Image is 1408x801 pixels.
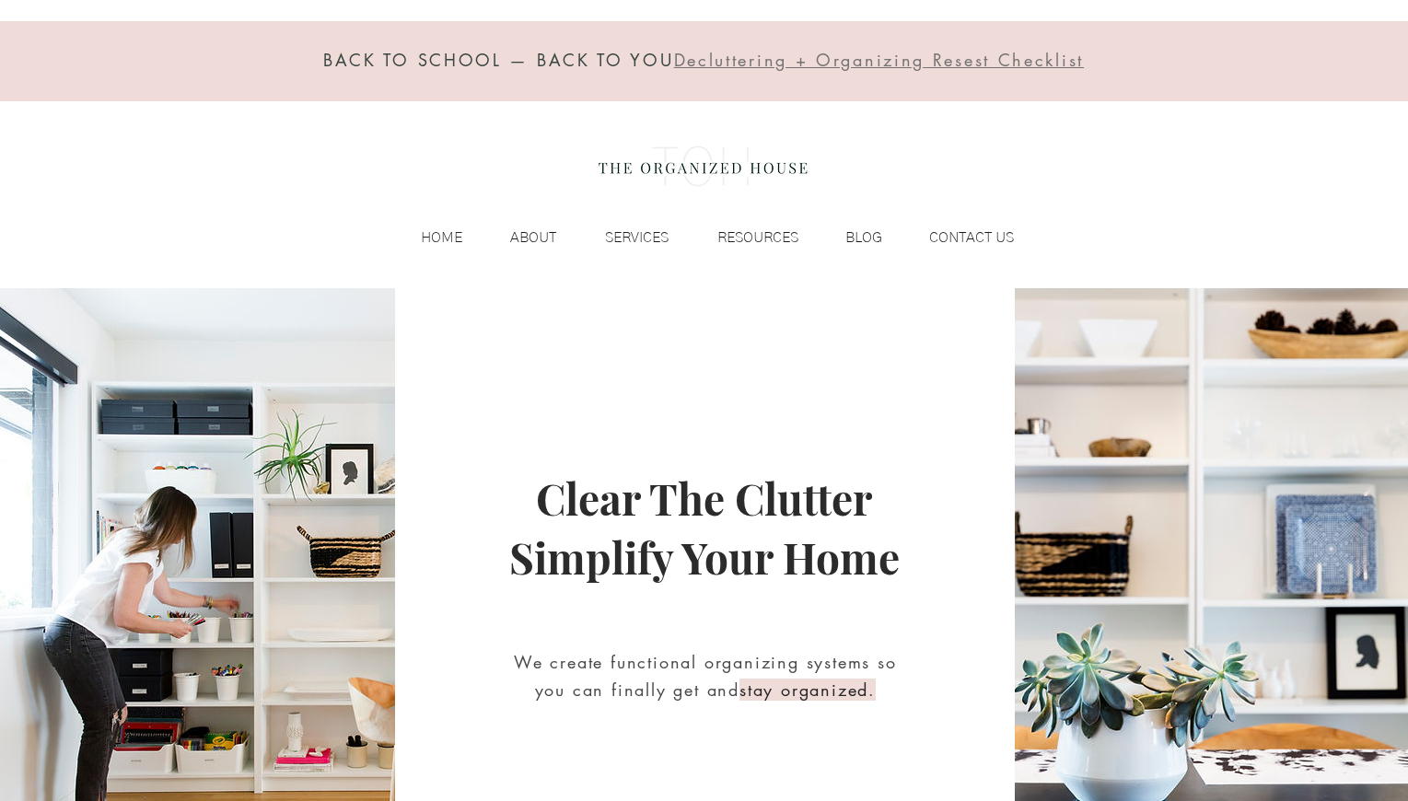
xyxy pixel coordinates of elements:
a: SERVICES [565,224,678,251]
span: We create functional organizing systems so you can finally get and [514,651,897,701]
a: HOME [383,224,471,251]
p: SERVICES [596,224,678,251]
a: Decluttering + Organizing Resest Checklist [674,53,1084,70]
a: BLOG [808,224,891,251]
span: Clear The Clutter Simplify Your Home [509,470,900,586]
p: RESOURCES [708,224,808,251]
a: CONTACT US [891,224,1023,251]
img: the organized house [590,130,816,203]
nav: Site [383,224,1023,251]
span: BACK TO SCHOOL — BACK TO YOU [323,49,674,71]
span: Decluttering + Organizing Resest Checklist [674,49,1084,71]
p: ABOUT [501,224,565,251]
span: stay organized [739,679,868,701]
a: RESOURCES [678,224,808,251]
span: . [868,679,876,701]
p: HOME [412,224,471,251]
p: BLOG [836,224,891,251]
p: CONTACT US [920,224,1023,251]
a: ABOUT [471,224,565,251]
